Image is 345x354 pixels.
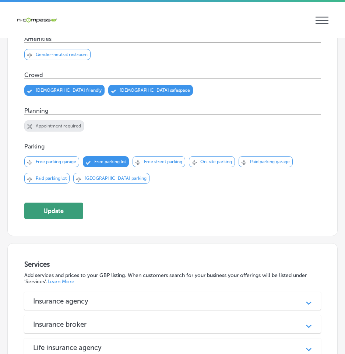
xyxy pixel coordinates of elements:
p: Free parking garage [36,159,76,164]
button: Update [24,203,83,219]
p: On-site parking [200,159,232,164]
p: Amenities [24,35,52,42]
h3: Life insurance agency [33,343,113,352]
p: [GEOGRAPHIC_DATA] parking [85,176,147,181]
p: Paid parking garage [250,159,290,164]
p: Appointment required [36,123,81,129]
h3: Services [24,260,321,269]
p: Add services and prices to your GBP listing. When customers search for your business your offerin... [24,272,321,285]
h3: Insurance broker [33,320,98,329]
p: Paid parking lot [36,176,67,181]
p: [DEMOGRAPHIC_DATA] friendly [36,88,102,93]
a: Learn More [47,278,74,285]
p: [DEMOGRAPHIC_DATA] safespace [120,88,190,93]
div: Insurance broker [24,315,321,333]
p: Gender-neutral restroom [36,52,88,57]
p: Parking [24,143,45,150]
div: Insurance agency [24,292,321,310]
img: 660ab0bf-5cc7-4cb8-ba1c-48b5ae0f18e60NCTV_CLogo_TV_Black_-500x88.png [17,17,57,24]
p: Free street parking [144,159,182,164]
p: Planning [24,107,48,114]
h3: Insurance agency [33,297,100,305]
p: Free parking lot [94,159,126,164]
p: Crowd [24,71,43,78]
